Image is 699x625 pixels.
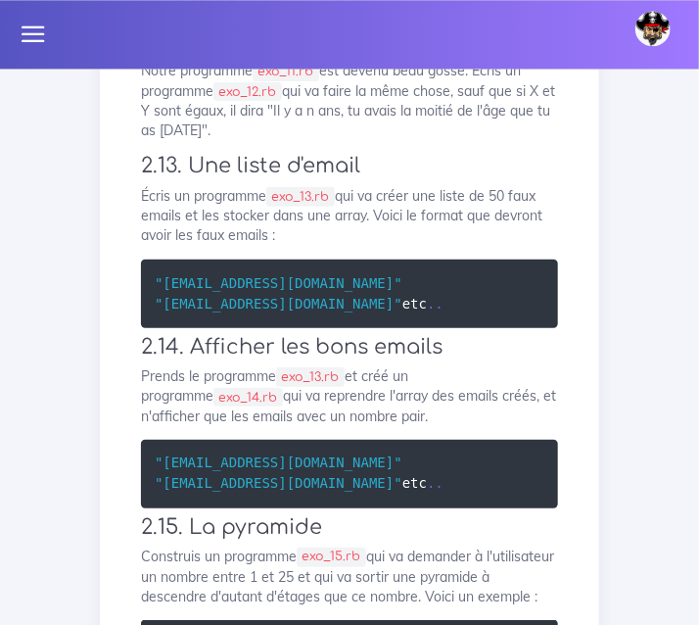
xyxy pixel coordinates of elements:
code: etc [155,272,449,314]
span: "[EMAIL_ADDRESS][DOMAIN_NAME]" [155,456,402,471]
code: exo_12.rb [213,82,282,102]
code: exo_13.rb [266,187,335,207]
p: Écris un programme qui va créer une liste de 50 faux emails et les stocker dans une array. Voici ... [141,186,558,246]
img: avatar [635,11,671,46]
span: . [436,296,443,312]
p: Construis un programme qui va demander à l'utilisateur un nombre entre 1 et 25 et qui va sortir u... [141,547,558,606]
span: . [427,476,435,492]
span: . [427,296,435,312]
span: . [436,476,443,492]
code: exo_14.rb [213,388,283,408]
code: etc [155,453,449,495]
code: exo_11.rb [253,62,319,81]
p: Prends le programme et créé un programme qui va reprendre l'array des emails créés, et n'afficher... [141,366,558,426]
code: exo_15.rb [297,548,366,567]
h3: 2.14. Afficher les bons emails [141,335,558,360]
span: "[EMAIL_ADDRESS][DOMAIN_NAME]" [155,476,402,492]
p: Notre programme est devenu beau gosse. Écris un programme qui va faire la même chose, sauf que si... [141,61,558,140]
code: exo_13.rb [276,367,345,387]
h3: 2.15. La pyramide [141,515,558,540]
span: "[EMAIL_ADDRESS][DOMAIN_NAME]" [155,296,402,312]
span: "[EMAIL_ADDRESS][DOMAIN_NAME]" [155,275,402,291]
h3: 2.13. Une liste d'email [141,154,558,178]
